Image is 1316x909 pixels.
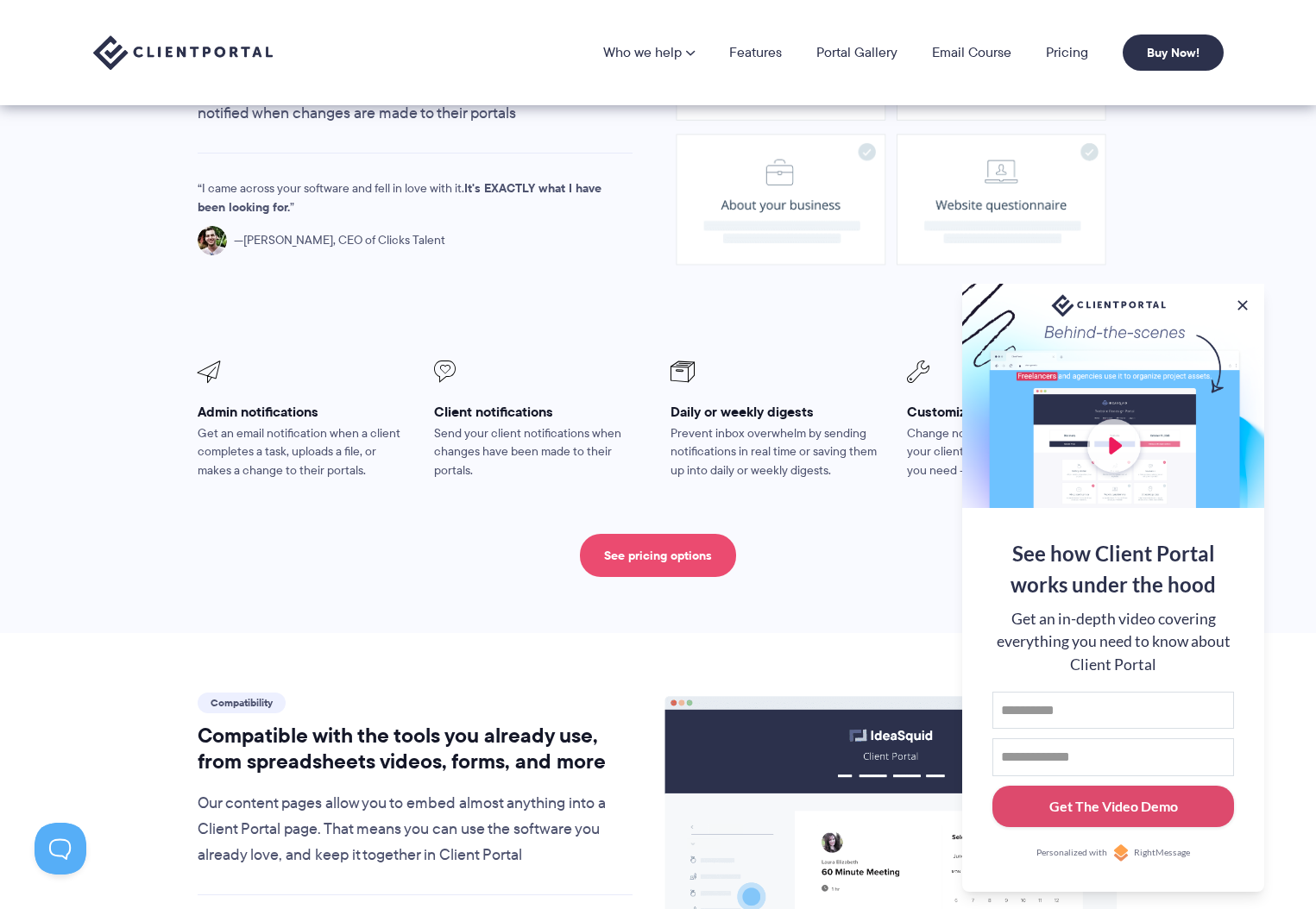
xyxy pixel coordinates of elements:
[198,693,286,713] span: Compatibility
[671,424,883,481] p: Prevent inbox overwhelm by sending notifications in real time or saving them up into daily or wee...
[1112,844,1130,862] img: Personalized with RightMessage
[603,46,695,60] a: Who we help
[907,403,1119,421] h3: Customizable settings
[434,424,646,481] p: Send your client notifications when changes have been made to their portals.
[992,844,1234,862] a: Personalized withRightMessage
[198,424,410,481] p: Get an email notification when a client completes a task, uploads a file, or makes a change to th...
[671,403,883,421] h3: Daily or weekly digests
[234,231,445,250] span: [PERSON_NAME], CEO of Clicks Talent
[434,403,646,421] h3: Client notifications
[992,538,1234,600] div: See how Client Portal works under the hood
[35,823,86,875] iframe: Toggle Customer Support
[198,723,633,774] h2: Compatible with the tools you already use, from spreadsheets videos, forms, and more
[198,791,633,868] p: Our content pages allow you to embed almost anything into a Client Portal page. That means you ca...
[1123,34,1224,71] a: Buy Now!
[729,46,782,60] a: Features
[992,608,1234,676] div: Get an in-depth video covering everything you need to know about Client Portal
[907,424,1119,481] p: Change notification settings so you and your clients only get the notifications you need – and no...
[816,46,897,60] a: Portal Gallery
[198,179,601,216] strong: It's EXACTLY what I have been looking for.
[1046,46,1088,60] a: Pricing
[1134,846,1190,860] span: RightMessage
[1049,796,1178,817] div: Get The Video Demo
[198,403,410,421] h3: Admin notifications
[1036,846,1107,860] span: Personalized with
[580,534,736,577] a: See pricing options
[198,179,603,217] p: I came across your software and fell in love with it.
[992,786,1234,828] button: Get The Video Demo
[932,46,1011,60] a: Email Course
